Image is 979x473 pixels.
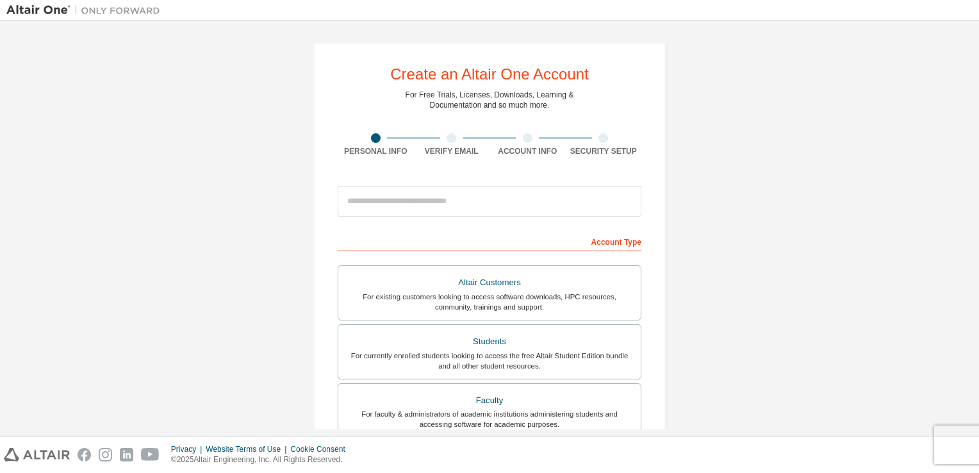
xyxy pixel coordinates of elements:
[346,392,633,410] div: Faculty
[346,292,633,312] div: For existing customers looking to access software downloads, HPC resources, community, trainings ...
[346,351,633,371] div: For currently enrolled students looking to access the free Altair Student Edition bundle and all ...
[489,146,566,156] div: Account Info
[338,231,641,251] div: Account Type
[171,444,206,454] div: Privacy
[406,90,574,110] div: For Free Trials, Licenses, Downloads, Learning & Documentation and so much more.
[346,274,633,292] div: Altair Customers
[390,67,589,82] div: Create an Altair One Account
[120,448,133,461] img: linkedin.svg
[566,146,642,156] div: Security Setup
[346,333,633,351] div: Students
[4,448,70,461] img: altair_logo.svg
[206,444,290,454] div: Website Terms of Use
[346,409,633,429] div: For faculty & administrators of academic institutions administering students and accessing softwa...
[414,146,490,156] div: Verify Email
[99,448,112,461] img: instagram.svg
[171,454,353,465] p: © 2025 Altair Engineering, Inc. All Rights Reserved.
[338,146,414,156] div: Personal Info
[141,448,160,461] img: youtube.svg
[290,444,352,454] div: Cookie Consent
[6,4,167,17] img: Altair One
[78,448,91,461] img: facebook.svg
